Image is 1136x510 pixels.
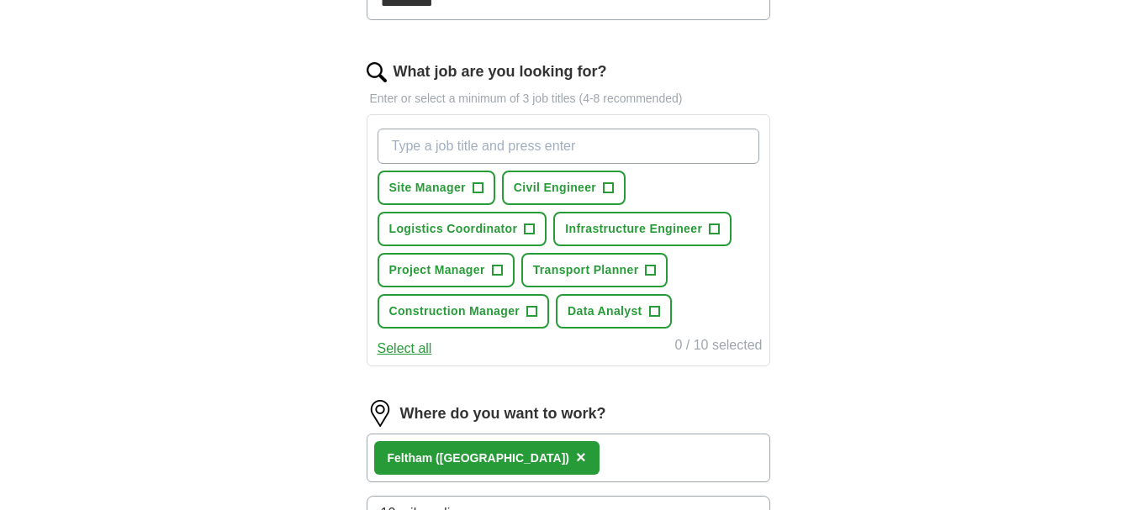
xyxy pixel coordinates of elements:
button: Project Manager [378,253,515,287]
span: Civil Engineer [514,179,596,197]
div: 0 / 10 selected [674,335,762,359]
span: × [576,448,586,466]
span: Data Analyst [568,302,642,320]
span: Site Manager [389,179,466,197]
button: Infrastructure Engineer [553,212,732,246]
button: Site Manager [378,171,495,205]
img: search.png [367,62,387,82]
button: Transport Planner [521,253,668,287]
label: Where do you want to work? [400,402,606,425]
img: location.png [367,400,394,427]
input: Type a job title and press enter [378,129,759,164]
strong: Feltham [388,451,433,465]
label: What job are you looking for? [394,60,607,83]
p: Enter or select a minimum of 3 job titles (4-8 recommended) [367,90,770,108]
span: Logistics Coordinator [389,220,518,238]
span: ([GEOGRAPHIC_DATA]) [436,451,569,465]
span: Construction Manager [389,302,520,320]
span: Project Manager [389,261,485,279]
button: Civil Engineer [502,171,626,205]
button: × [576,445,586,471]
button: Select all [378,339,432,359]
button: Data Analyst [556,294,672,329]
button: Logistics Coordinator [378,212,547,246]
button: Construction Manager [378,294,550,329]
span: Transport Planner [533,261,639,279]
span: Infrastructure Engineer [565,220,702,238]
